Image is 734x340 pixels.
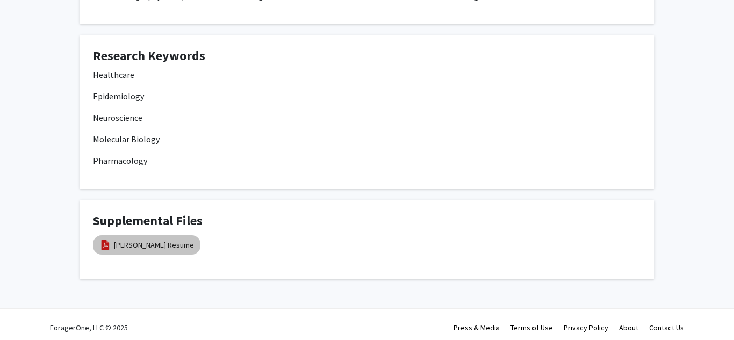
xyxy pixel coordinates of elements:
p: Pharmacology [93,154,641,167]
p: Molecular Biology [93,133,641,146]
img: pdf_icon.png [99,239,111,251]
h4: Research Keywords [93,48,641,64]
a: About [619,323,638,332]
a: Privacy Policy [564,323,608,332]
a: Press & Media [454,323,500,332]
a: Terms of Use [510,323,553,332]
iframe: Chat [8,292,46,332]
p: Epidemiology [93,90,641,103]
h4: Supplemental Files [93,213,641,229]
p: Neuroscience [93,111,641,124]
p: Healthcare [93,68,641,81]
a: [PERSON_NAME] Resume [114,240,194,251]
a: Contact Us [649,323,684,332]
